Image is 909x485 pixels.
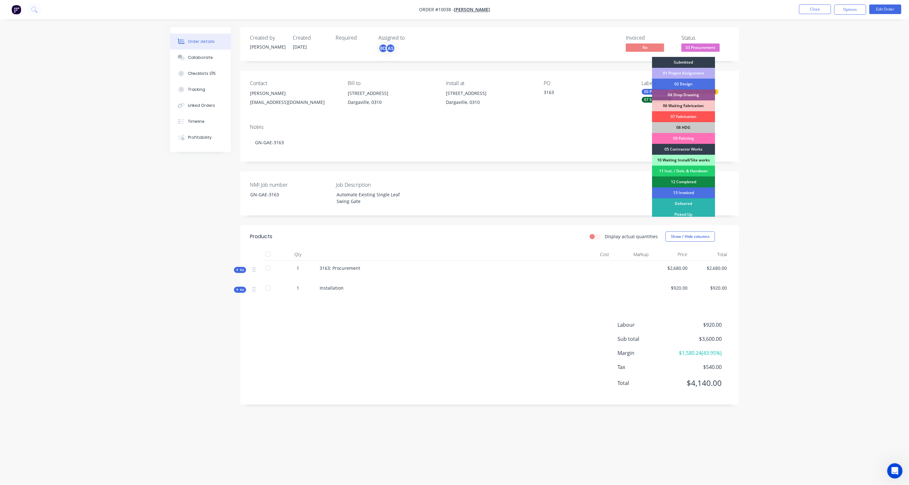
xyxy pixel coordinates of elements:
div: 3163 [544,89,624,98]
span: 1 [297,265,299,271]
div: Collaborate [188,55,213,60]
div: Status [681,35,729,41]
button: Profitability [170,129,231,145]
div: 06 Waiting Fabrication [652,100,715,111]
div: Order details [188,39,215,44]
div: 12 Completed [652,176,715,187]
button: Share it with us [13,154,115,167]
label: Job Description [336,181,416,189]
div: BD [378,43,388,53]
div: [STREET_ADDRESS] [446,89,533,98]
span: $4,140.00 [674,377,722,389]
div: Assigned to [378,35,442,41]
span: $540.00 [674,363,722,371]
div: Send us a message [13,118,107,124]
span: $920.00 [674,321,722,329]
div: 07 Fabrication [652,111,715,122]
div: Qty [279,248,317,261]
div: Maricar [28,97,45,104]
div: Profitability [188,135,212,140]
span: Messages [37,215,59,220]
span: Total [618,379,674,387]
div: GN-GAE-3163 [250,133,729,152]
span: $920.00 [693,285,727,291]
div: New feature [13,181,44,188]
div: Contact [250,80,338,86]
div: Invoiced [626,35,674,41]
button: Order details [170,34,231,50]
a: [PERSON_NAME] [454,7,490,13]
div: GN-GAE-3163 [245,190,325,199]
div: Created [293,35,328,41]
div: [PERSON_NAME] [250,43,285,50]
div: Recent messageProfile image for MaricarGood on you — thanks for the update! Let me know if you ne... [6,75,121,109]
p: How can we help? [13,56,115,67]
button: Timeline [170,113,231,129]
div: Timeline [188,119,205,124]
div: 10 Waiting Install/Site works [652,155,715,166]
div: Dargaville, 0310 [446,98,533,107]
div: [STREET_ADDRESS] [348,89,435,98]
button: Options [834,4,866,15]
div: Bill to [348,80,435,86]
div: [PERSON_NAME][EMAIL_ADDRESS][DOMAIN_NAME] [250,89,338,109]
span: Kit [236,268,244,272]
div: Tracking [188,87,206,92]
div: Profile image for MaricarGood on you — thanks for the update! Let me know if you need anything el... [7,85,121,109]
span: Kit [236,287,244,292]
span: [DATE] [293,44,307,50]
div: 01 Project Assignment [652,68,715,79]
div: Submitted [652,57,715,68]
div: Cost [573,248,612,261]
div: 02 Design [652,79,715,90]
div: Checklists 1/15 [188,71,216,76]
div: Dargaville, 0310 [348,98,435,107]
div: Created by [250,35,285,41]
div: 00 Priority 2 [642,89,669,95]
div: [EMAIL_ADDRESS][DOMAIN_NAME] [250,98,338,107]
h2: Have an idea or feature request? [13,145,115,152]
div: [PERSON_NAME] [250,89,338,98]
span: $920.00 [654,285,688,291]
label: NMI Job number [250,181,330,189]
div: Labels [642,80,729,86]
button: Messages [32,199,64,225]
label: Display actual quantities [605,233,658,240]
span: $2,680.00 [654,265,688,271]
span: Home [9,215,23,220]
button: Tracking [170,82,231,98]
div: We'll be back online in 2 hours [13,124,107,131]
button: BDAS [378,43,395,53]
iframe: Intercom live chat [887,463,903,479]
div: Improvement [47,181,81,188]
span: $2,680.00 [693,265,727,271]
div: 04 Shop Drawing [652,90,715,100]
span: Sub total [618,335,674,343]
span: $3,600.00 [674,335,722,343]
span: Installation [320,285,344,291]
button: Close [799,4,831,14]
button: Help [96,199,128,225]
div: 13 Invoiced [652,187,715,198]
div: Notes [250,124,729,130]
div: Picked Up [652,209,715,220]
div: Kit [234,287,246,293]
span: 1 [297,285,299,291]
button: Collaborate [170,50,231,66]
span: Tax [618,363,674,371]
div: AS [386,43,395,53]
span: News [74,215,86,220]
div: Factory Weekly Updates - [DATE] [13,192,103,198]
button: News [64,199,96,225]
div: Price [651,248,690,261]
div: Kit [234,267,246,273]
span: No [626,43,664,51]
div: Linked Orders [188,103,215,108]
button: Edit Order [869,4,901,14]
span: Good on you — thanks for the update! Let me know if you need anything else. [28,91,204,96]
div: Markup [612,248,651,261]
button: Show / Hide columns [665,231,715,242]
span: Help [107,215,117,220]
span: Margin [618,349,674,357]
